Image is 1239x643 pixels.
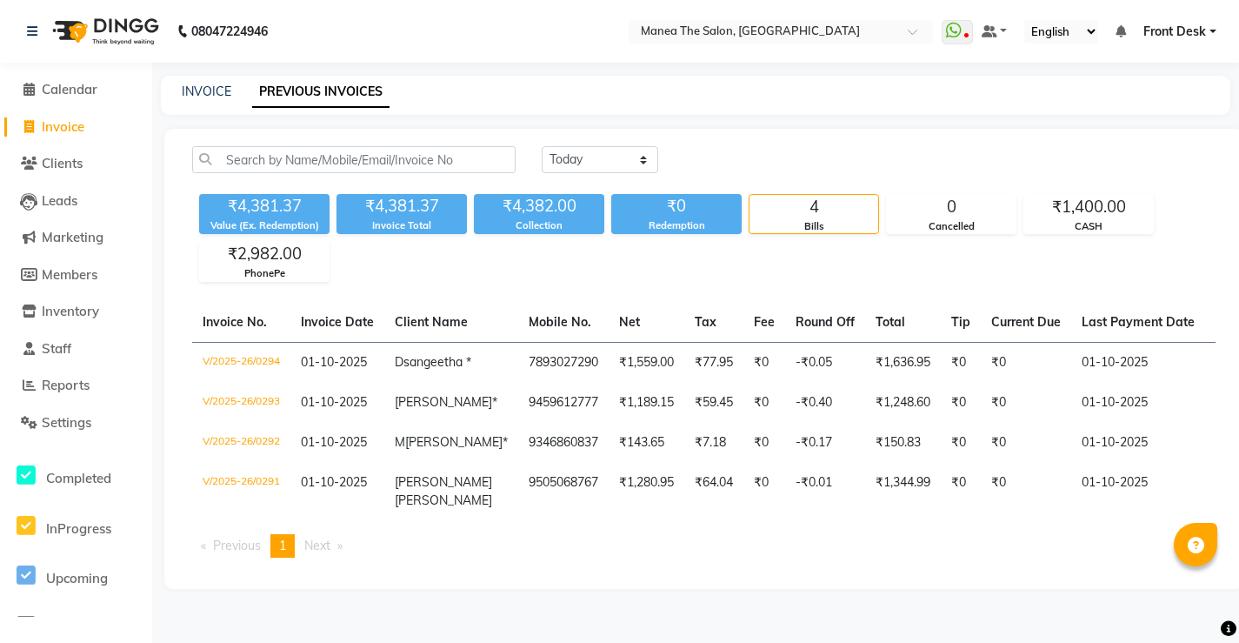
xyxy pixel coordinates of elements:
div: ₹4,382.00 [474,194,604,218]
div: ₹0 [611,194,742,218]
td: ₹1,344.99 [865,463,941,520]
span: Previous [213,538,261,553]
input: Search by Name/Mobile/Email/Invoice No [192,146,516,173]
td: ₹64.04 [684,463,743,520]
span: Round Off [796,314,855,330]
a: Marketing [4,228,148,248]
span: [PERSON_NAME] [395,474,492,490]
a: PREVIOUS INVOICES [252,77,390,108]
a: Members [4,265,148,285]
span: Invoice Date [301,314,374,330]
td: ₹0 [981,342,1071,383]
span: Clients [42,155,83,171]
td: 01-10-2025 [1071,423,1205,463]
a: Leads [4,191,148,211]
td: 9505068767 [518,463,609,520]
td: ₹0 [941,463,981,520]
span: Fee [754,314,775,330]
div: ₹2,982.00 [200,242,329,266]
span: Members [42,266,97,283]
td: ₹0 [743,342,785,383]
td: -₹0.17 [785,423,865,463]
a: Settings [4,413,148,433]
div: PhonePe [200,266,329,281]
td: ₹1,248.60 [865,383,941,423]
span: Staff [42,340,71,357]
span: sangeetha * [403,354,471,370]
span: Inventory [42,303,99,319]
td: 9459612777 [518,383,609,423]
span: Settings [42,414,91,431]
span: 01-10-2025 [301,354,367,370]
span: Net [619,314,640,330]
span: Marketing [42,229,103,245]
div: Collection [474,218,604,233]
a: INVOICE [182,84,231,99]
iframe: chat widget [1166,573,1222,626]
span: [PERSON_NAME]* [395,394,497,410]
td: -₹0.40 [785,383,865,423]
div: ₹4,381.37 [336,194,467,218]
a: Calendar [4,80,148,100]
b: 08047224946 [191,7,268,56]
span: Last Payment Date [1082,314,1195,330]
nav: Pagination [192,534,1216,558]
span: Mobile No. [529,314,591,330]
span: Tax [695,314,716,330]
div: Value (Ex. Redemption) [199,218,330,233]
span: Invoice No. [203,314,267,330]
span: Reports [42,377,90,393]
span: Total [876,314,905,330]
td: V/2025-26/0292 [192,423,290,463]
td: ₹0 [941,342,981,383]
span: Completed [46,470,111,486]
td: -₹0.05 [785,342,865,383]
td: V/2025-26/0291 [192,463,290,520]
td: ₹143.65 [609,423,684,463]
span: [PERSON_NAME] [395,492,492,508]
td: ₹1,559.00 [609,342,684,383]
span: Upcoming [46,570,108,586]
td: 9346860837 [518,423,609,463]
span: 1 [279,538,286,553]
span: [PERSON_NAME]* [405,434,508,450]
td: ₹0 [743,423,785,463]
td: 01-10-2025 [1071,342,1205,383]
span: Calendar [42,81,97,97]
td: ₹0 [981,423,1071,463]
div: ₹1,400.00 [1024,195,1153,219]
td: V/2025-26/0294 [192,342,290,383]
td: 01-10-2025 [1071,463,1205,520]
td: ₹150.83 [865,423,941,463]
td: ₹0 [981,463,1071,520]
td: ₹7.18 [684,423,743,463]
span: M [395,434,405,450]
td: 01-10-2025 [1071,383,1205,423]
td: ₹59.45 [684,383,743,423]
span: D [395,354,403,370]
a: Invoice [4,117,148,137]
td: ₹0 [743,463,785,520]
span: Invoice [42,118,84,135]
div: 0 [887,195,1016,219]
img: logo [44,7,163,56]
a: Reports [4,376,148,396]
a: Clients [4,154,148,174]
span: Front Desk [1143,23,1206,41]
td: ₹77.95 [684,342,743,383]
span: 01-10-2025 [301,434,367,450]
span: 01-10-2025 [301,474,367,490]
td: ₹0 [941,423,981,463]
a: Staff [4,339,148,359]
span: InProgress [46,520,111,537]
span: Leads [42,192,77,209]
div: Invoice Total [336,218,467,233]
span: 01-10-2025 [301,394,367,410]
td: ₹0 [743,383,785,423]
td: -₹0.01 [785,463,865,520]
span: Next [304,538,330,553]
div: Bills [749,219,878,234]
td: ₹1,189.15 [609,383,684,423]
td: ₹1,636.95 [865,342,941,383]
td: ₹0 [941,383,981,423]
